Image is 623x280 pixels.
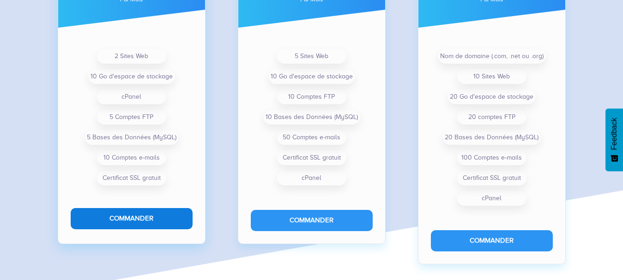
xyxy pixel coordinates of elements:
li: Certificat SSL gratuit [277,150,346,165]
li: 2 Sites Web [97,49,166,64]
li: 50 Comptes e-mails [277,130,346,145]
button: Commander [71,208,193,229]
button: Commander [251,210,373,231]
li: 5 Comptes FTP [97,110,166,125]
li: cPanel [97,89,166,104]
span: Feedback [610,118,618,150]
li: 5 Bases des Données (MySQL) [85,130,178,145]
li: Certificat SSL gratuit [457,171,526,185]
li: 5 Sites Web [277,49,346,64]
li: 20 Bases des Données (MySQL) [443,130,540,145]
li: 10 Go d'espace de stockage [269,69,355,84]
button: Commander [431,230,553,251]
li: cPanel [277,171,346,185]
li: 20 comptes FTP [457,110,526,125]
li: 20 Go d'espace de stockage [448,89,535,104]
button: Feedback - Afficher l’enquête [605,108,623,171]
li: 100 Comptes e-mails [457,150,526,165]
li: 10 Bases des Données (MySQL) [264,110,360,125]
li: 10 Go d'espace de stockage [89,69,175,84]
li: Nom de domaine (.com, .net ou .org) [438,49,545,64]
li: 10 Sites Web [457,69,526,84]
li: 10 Comptes FTP [277,89,346,104]
li: Certificat SSL gratuit [97,171,166,185]
li: cPanel [457,191,526,206]
li: 10 Comptes e-mails [97,150,166,165]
